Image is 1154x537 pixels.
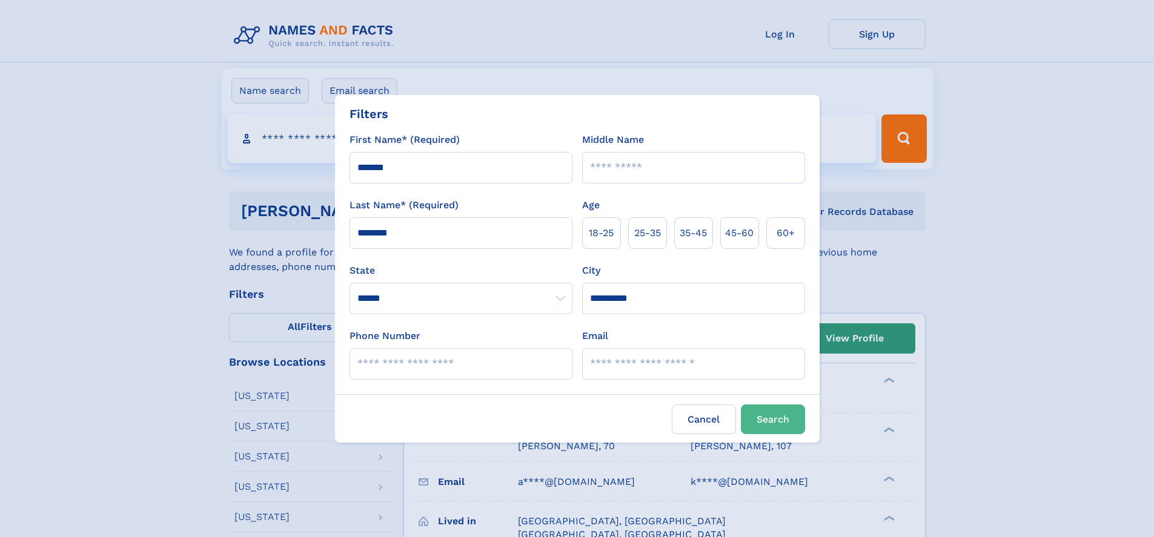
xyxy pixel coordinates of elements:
label: Middle Name [582,133,644,147]
span: 25‑35 [634,226,661,240]
label: State [350,263,572,278]
label: First Name* (Required) [350,133,460,147]
label: Age [582,198,600,212]
span: 35‑45 [680,226,707,240]
span: 60+ [777,226,795,240]
label: Phone Number [350,329,420,343]
span: 45‑60 [725,226,754,240]
label: City [582,263,600,278]
span: 18‑25 [589,226,614,240]
button: Search [741,404,805,434]
label: Email [582,329,608,343]
label: Last Name* (Required) [350,198,459,212]
label: Cancel [672,404,736,434]
div: Filters [350,105,388,123]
